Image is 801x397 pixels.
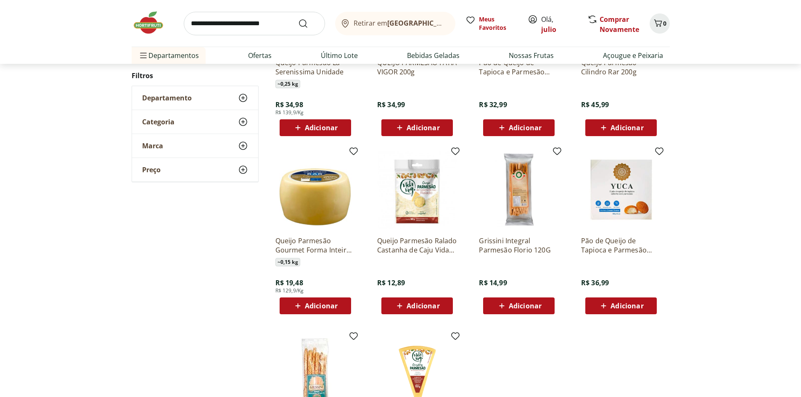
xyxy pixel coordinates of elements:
[275,58,355,76] a: Queijo Parmesão La Serenissima Unidade
[407,124,439,131] span: Adicionar
[335,12,455,35] button: Retirar em[GEOGRAPHIC_DATA]/[GEOGRAPHIC_DATA]
[248,50,272,60] a: Ofertas
[275,150,355,229] img: Queijo Parmesão Gourmet Forma Inteira RAR Unidade
[305,124,338,131] span: Adicionar
[585,119,657,136] button: Adicionar
[611,124,643,131] span: Adicionar
[483,119,555,136] button: Adicionar
[275,278,303,287] span: R$ 19,48
[184,12,325,35] input: search
[132,110,258,134] button: Categoria
[138,45,148,66] button: Menu
[132,67,259,84] h2: Filtros
[381,297,453,314] button: Adicionar
[142,118,174,126] span: Categoria
[377,100,405,109] span: R$ 34,99
[275,258,300,266] span: ~ 0,15 kg
[142,94,192,102] span: Departamento
[142,166,161,174] span: Preço
[581,150,661,229] img: Pão de Queijo de Tapioca e Parmesão Recheado Yauca 300g
[509,302,542,309] span: Adicionar
[465,15,518,32] a: Meus Favoritos
[275,100,303,109] span: R$ 34,98
[479,236,559,255] a: Grissini Integral Parmesão Florio 120G
[132,134,258,158] button: Marca
[381,119,453,136] button: Adicionar
[650,13,670,34] button: Carrinho
[479,278,507,287] span: R$ 14,99
[275,109,304,116] span: R$ 139,9/Kg
[377,150,457,229] img: Queijo Parmesão Ralado Castanha de Caju Vida Veg 50g
[377,58,457,76] a: QUEIJO PARMESAO FATIA VIGOR 200g
[321,50,358,60] a: Último Lote
[479,58,559,76] a: Pão de Queijo de Tapioca e Parmesão Yauca 300g
[509,124,542,131] span: Adicionar
[611,302,643,309] span: Adicionar
[132,10,174,35] img: Hortifruti
[479,150,559,229] img: Grissini Integral Parmesão Florio 120G
[354,19,447,27] span: Retirar em
[280,119,351,136] button: Adicionar
[132,158,258,181] button: Preço
[377,236,457,255] a: Queijo Parmesão Ralado Castanha de Caju Vida Veg 50g
[479,100,507,109] span: R$ 32,99
[298,18,318,29] button: Submit Search
[305,302,338,309] span: Adicionar
[663,19,666,27] span: 0
[275,236,355,255] a: Queijo Parmesão Gourmet Forma Inteira RAR Unidade
[581,236,661,255] a: Pão de Queijo de Tapioca e Parmesão Recheado Yauca 300g
[132,86,258,110] button: Departamento
[275,287,304,294] span: R$ 129,9/Kg
[581,58,661,76] a: Queijo Parmesão Cilindro Rar 200g
[479,15,518,32] span: Meus Favoritos
[483,297,555,314] button: Adicionar
[138,45,199,66] span: Departamentos
[541,14,579,34] span: Olá,
[407,302,439,309] span: Adicionar
[509,50,554,60] a: Nossas Frutas
[541,25,556,34] a: julio
[581,100,609,109] span: R$ 45,99
[377,278,405,287] span: R$ 12,89
[142,142,163,150] span: Marca
[407,50,460,60] a: Bebidas Geladas
[280,297,351,314] button: Adicionar
[585,297,657,314] button: Adicionar
[387,18,529,28] b: [GEOGRAPHIC_DATA]/[GEOGRAPHIC_DATA]
[603,50,663,60] a: Açougue e Peixaria
[600,15,639,34] a: Comprar Novamente
[275,80,300,88] span: ~ 0,25 kg
[581,278,609,287] span: R$ 36,99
